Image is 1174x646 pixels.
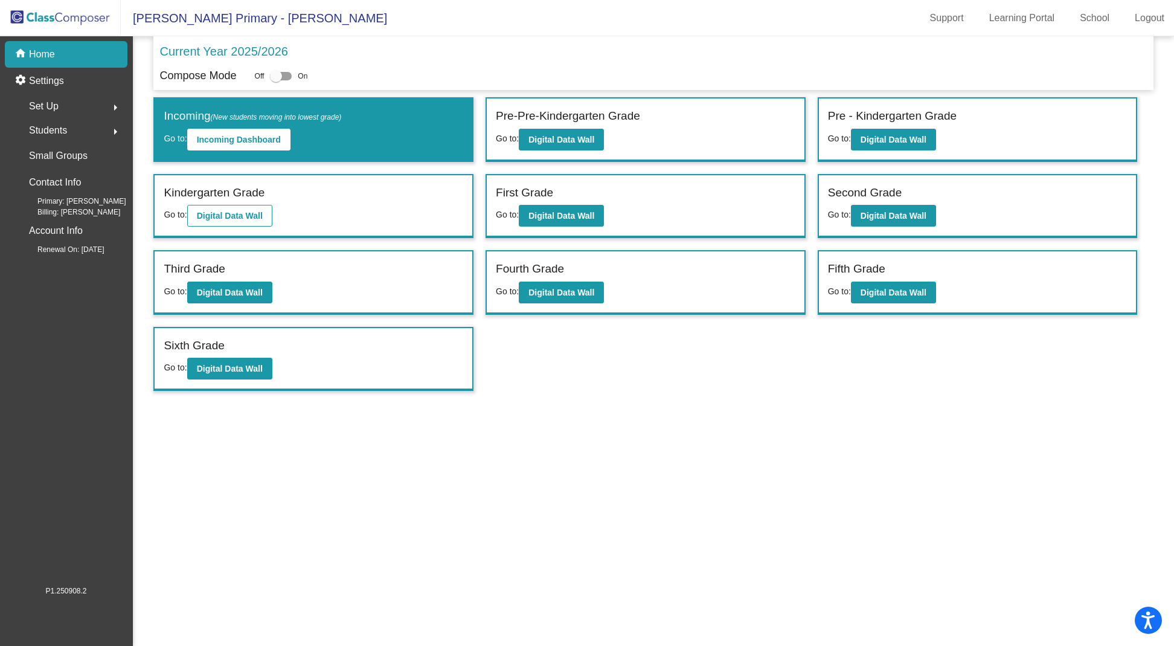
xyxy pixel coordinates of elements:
b: Digital Data Wall [197,364,263,373]
mat-icon: arrow_right [108,124,123,139]
label: Fifth Grade [828,260,885,278]
label: Sixth Grade [164,337,224,355]
p: Home [29,47,55,62]
span: [PERSON_NAME] Primary - [PERSON_NAME] [121,8,387,28]
a: Logout [1125,8,1174,28]
label: First Grade [496,184,553,202]
span: Go to: [496,286,519,296]
b: Digital Data Wall [528,288,594,297]
button: Incoming Dashboard [187,129,290,150]
b: Digital Data Wall [861,288,926,297]
label: Fourth Grade [496,260,564,278]
p: Account Info [29,222,83,239]
span: Go to: [164,363,187,372]
p: Compose Mode [159,68,236,84]
button: Digital Data Wall [519,205,604,227]
b: Digital Data Wall [197,211,263,221]
span: On [298,71,307,82]
b: Digital Data Wall [197,288,263,297]
span: Set Up [29,98,59,115]
mat-icon: settings [14,74,29,88]
span: Primary: [PERSON_NAME] [18,196,126,207]
b: Digital Data Wall [528,135,594,144]
b: Incoming Dashboard [197,135,281,144]
button: Digital Data Wall [187,205,272,227]
span: Renewal On: [DATE] [18,244,104,255]
label: Second Grade [828,184,902,202]
span: Go to: [828,210,851,219]
button: Digital Data Wall [851,282,936,303]
button: Digital Data Wall [851,129,936,150]
span: (New students moving into lowest grade) [211,113,342,121]
span: Go to: [496,134,519,143]
a: School [1070,8,1119,28]
span: Billing: [PERSON_NAME] [18,207,120,218]
a: Support [920,8,974,28]
a: Learning Portal [980,8,1065,28]
button: Digital Data Wall [519,129,604,150]
p: Current Year 2025/2026 [159,42,287,60]
label: Third Grade [164,260,225,278]
mat-icon: home [14,47,29,62]
label: Pre - Kindergarten Grade [828,108,957,125]
label: Pre-Pre-Kindergarten Grade [496,108,640,125]
button: Digital Data Wall [187,282,272,303]
span: Go to: [828,286,851,296]
span: Go to: [164,134,187,143]
label: Kindergarten Grade [164,184,265,202]
p: Contact Info [29,174,81,191]
span: Go to: [496,210,519,219]
label: Incoming [164,108,341,125]
button: Digital Data Wall [519,282,604,303]
b: Digital Data Wall [861,211,926,221]
p: Small Groups [29,147,88,164]
p: Settings [29,74,64,88]
b: Digital Data Wall [861,135,926,144]
b: Digital Data Wall [528,211,594,221]
mat-icon: arrow_right [108,100,123,115]
span: Students [29,122,67,139]
span: Go to: [164,210,187,219]
span: Go to: [828,134,851,143]
button: Digital Data Wall [187,358,272,380]
span: Go to: [164,286,187,296]
span: Off [255,71,265,82]
button: Digital Data Wall [851,205,936,227]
